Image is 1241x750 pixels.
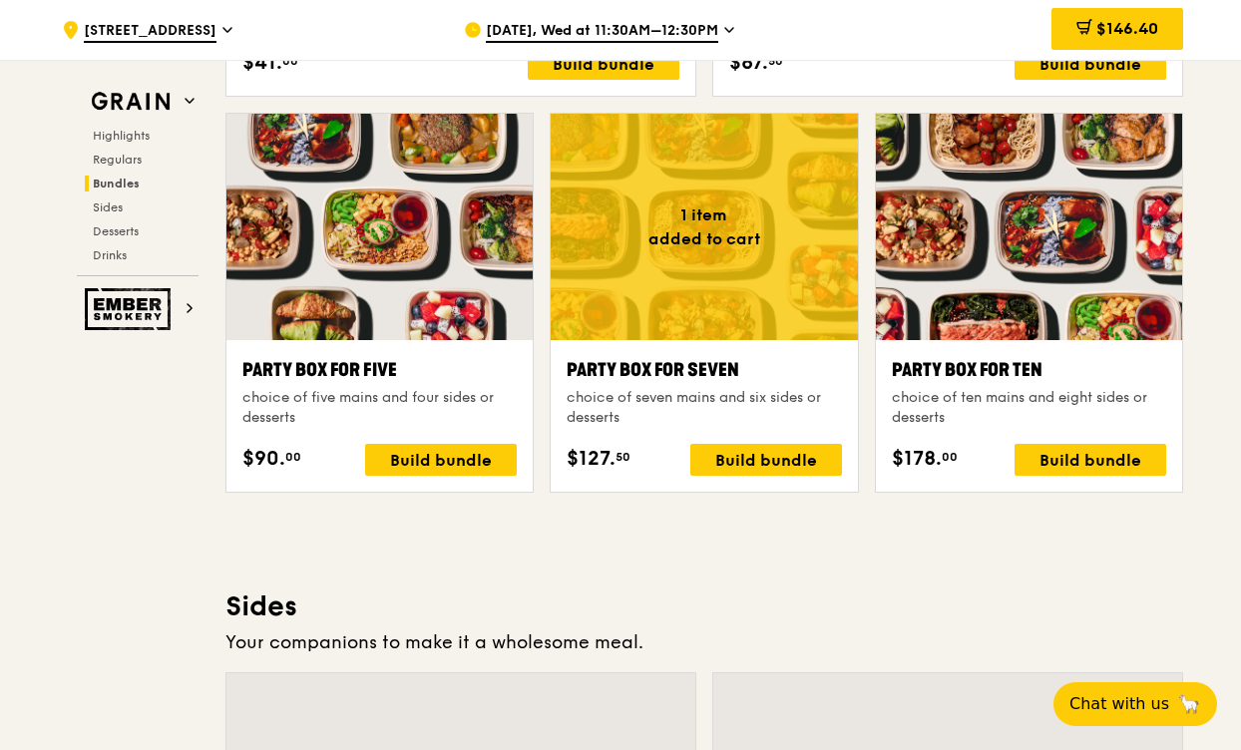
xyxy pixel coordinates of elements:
span: [STREET_ADDRESS] [84,21,216,43]
span: 00 [942,449,958,465]
span: Highlights [93,129,150,143]
span: Sides [93,200,123,214]
span: Chat with us [1069,692,1169,716]
div: Party Box for Seven [567,356,841,384]
span: 50 [768,53,783,69]
div: Party Box for Ten [892,356,1166,384]
div: Build bundle [690,444,842,476]
span: Regulars [93,153,142,167]
div: choice of seven mains and six sides or desserts [567,388,841,428]
button: Chat with us🦙 [1053,682,1217,726]
span: Bundles [93,177,140,190]
h3: Sides [225,588,1183,624]
img: Grain web logo [85,84,177,120]
span: 00 [282,53,298,69]
span: $67. [729,48,768,78]
span: 50 [616,449,630,465]
div: Build bundle [1015,48,1166,80]
div: Build bundle [528,48,679,80]
div: Party Box for Five [242,356,517,384]
span: [DATE], Wed at 11:30AM–12:30PM [486,21,718,43]
span: $178. [892,444,942,474]
span: $146.40 [1096,19,1158,38]
span: $127. [567,444,616,474]
span: 00 [285,449,301,465]
div: Build bundle [365,444,517,476]
div: Your companions to make it a wholesome meal. [225,628,1183,656]
span: 🦙 [1177,692,1201,716]
span: $90. [242,444,285,474]
span: $41. [242,48,282,78]
img: Ember Smokery web logo [85,288,177,330]
div: choice of five mains and four sides or desserts [242,388,517,428]
div: choice of ten mains and eight sides or desserts [892,388,1166,428]
div: Build bundle [1015,444,1166,476]
span: Desserts [93,224,139,238]
span: Drinks [93,248,127,262]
